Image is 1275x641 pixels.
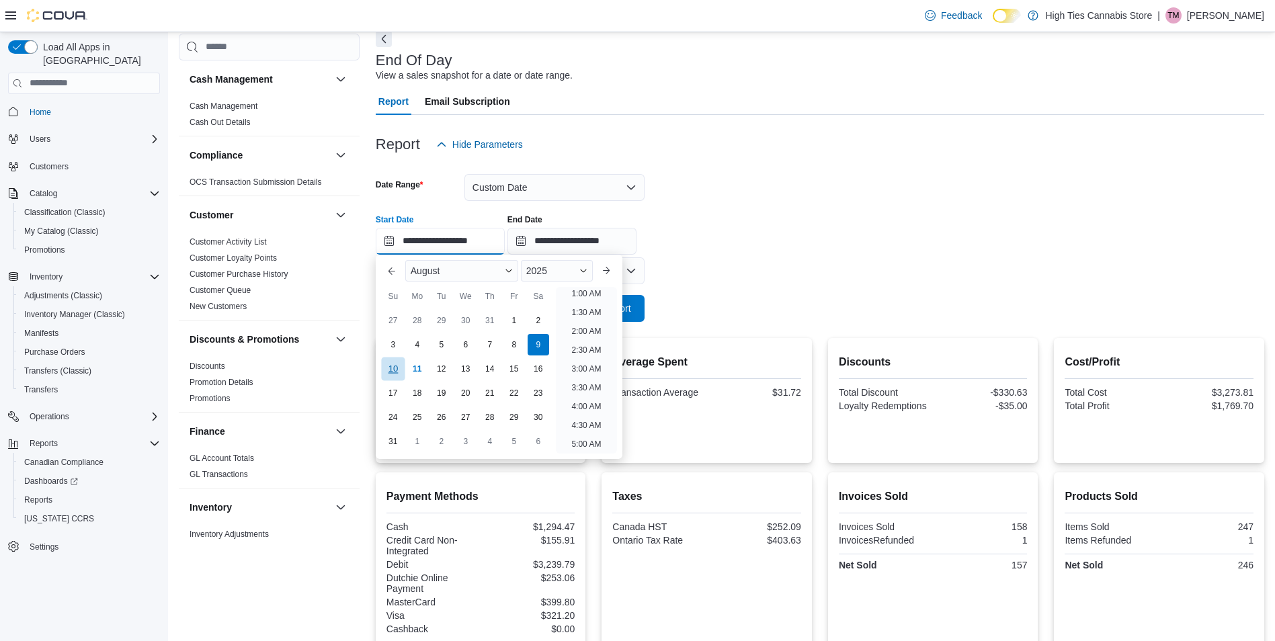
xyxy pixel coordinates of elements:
[27,9,87,22] img: Cova
[839,521,930,532] div: Invoices Sold
[936,387,1027,398] div: -$330.63
[30,188,57,199] span: Catalog
[503,310,525,331] div: day-1
[190,361,225,371] a: Discounts
[24,513,94,524] span: [US_STATE] CCRS
[566,286,606,302] li: 1:00 AM
[1162,387,1253,398] div: $3,273.81
[19,325,64,341] a: Manifests
[24,309,125,320] span: Inventory Manager (Classic)
[190,302,247,311] a: New Customers
[13,241,165,259] button: Promotions
[528,358,549,380] div: day-16
[24,290,102,301] span: Adjustments (Classic)
[612,521,704,532] div: Canada HST
[503,286,525,307] div: Fr
[190,377,253,388] span: Promotion Details
[381,357,405,380] div: day-10
[503,358,525,380] div: day-15
[407,358,428,380] div: day-11
[24,131,160,147] span: Users
[190,454,254,463] a: GL Account Totals
[19,288,160,304] span: Adjustments (Classic)
[936,400,1027,411] div: -$35.00
[24,328,58,339] span: Manifests
[13,490,165,509] button: Reports
[24,435,63,452] button: Reports
[386,521,478,532] div: Cash
[425,88,510,115] span: Email Subscription
[464,174,645,201] button: Custom Date
[13,361,165,380] button: Transfers (Classic)
[190,253,277,263] span: Customer Loyalty Points
[19,242,71,258] a: Promotions
[3,434,165,453] button: Reports
[190,208,233,222] h3: Customer
[190,269,288,280] span: Customer Purchase History
[3,157,165,176] button: Customers
[24,269,68,285] button: Inventory
[503,382,525,404] div: day-22
[1162,521,1253,532] div: 247
[333,423,349,439] button: Finance
[3,184,165,203] button: Catalog
[452,138,523,151] span: Hide Parameters
[30,542,58,552] span: Settings
[3,102,165,122] button: Home
[1045,7,1152,24] p: High Ties Cannabis Store
[3,536,165,556] button: Settings
[13,286,165,305] button: Adjustments (Classic)
[528,334,549,355] div: day-9
[1065,488,1253,505] h2: Products Sold
[479,431,501,452] div: day-4
[483,597,575,607] div: $399.80
[566,361,606,377] li: 3:00 AM
[179,358,360,412] div: Discounts & Promotions
[179,450,360,488] div: Finance
[431,286,452,307] div: Tu
[566,417,606,433] li: 4:30 AM
[503,334,525,355] div: day-8
[3,130,165,148] button: Users
[190,117,251,128] span: Cash Out Details
[19,242,160,258] span: Promotions
[190,361,225,372] span: Discounts
[839,488,1028,505] h2: Invoices Sold
[936,535,1027,546] div: 1
[1165,7,1182,24] div: Theresa Morgan
[382,407,404,428] div: day-24
[13,509,165,528] button: [US_STATE] CCRS
[407,334,428,355] div: day-4
[376,136,420,153] h3: Report
[483,572,575,583] div: $253.06
[503,407,525,428] div: day-29
[190,425,225,438] h3: Finance
[24,409,75,425] button: Operations
[333,207,349,223] button: Customer
[190,470,248,479] a: GL Transactions
[19,363,160,379] span: Transfers (Classic)
[19,382,160,398] span: Transfers
[381,260,403,282] button: Previous Month
[382,431,404,452] div: day-31
[431,131,528,158] button: Hide Parameters
[1065,560,1103,570] strong: Net Sold
[405,260,518,282] div: Button. Open the month selector. August is currently selected.
[483,610,575,621] div: $321.20
[612,535,704,546] div: Ontario Tax Rate
[179,98,360,136] div: Cash Management
[190,333,299,346] h3: Discounts & Promotions
[839,560,877,570] strong: Net Sold
[612,387,704,398] div: Transaction Average
[19,382,63,398] a: Transfers
[24,539,64,555] a: Settings
[190,118,251,127] a: Cash Out Details
[376,52,452,69] h3: End Of Day
[483,559,575,570] div: $3,239.79
[479,286,501,307] div: Th
[24,104,56,120] a: Home
[1065,400,1156,411] div: Total Profit
[3,407,165,426] button: Operations
[30,161,69,172] span: Customers
[190,469,248,480] span: GL Transactions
